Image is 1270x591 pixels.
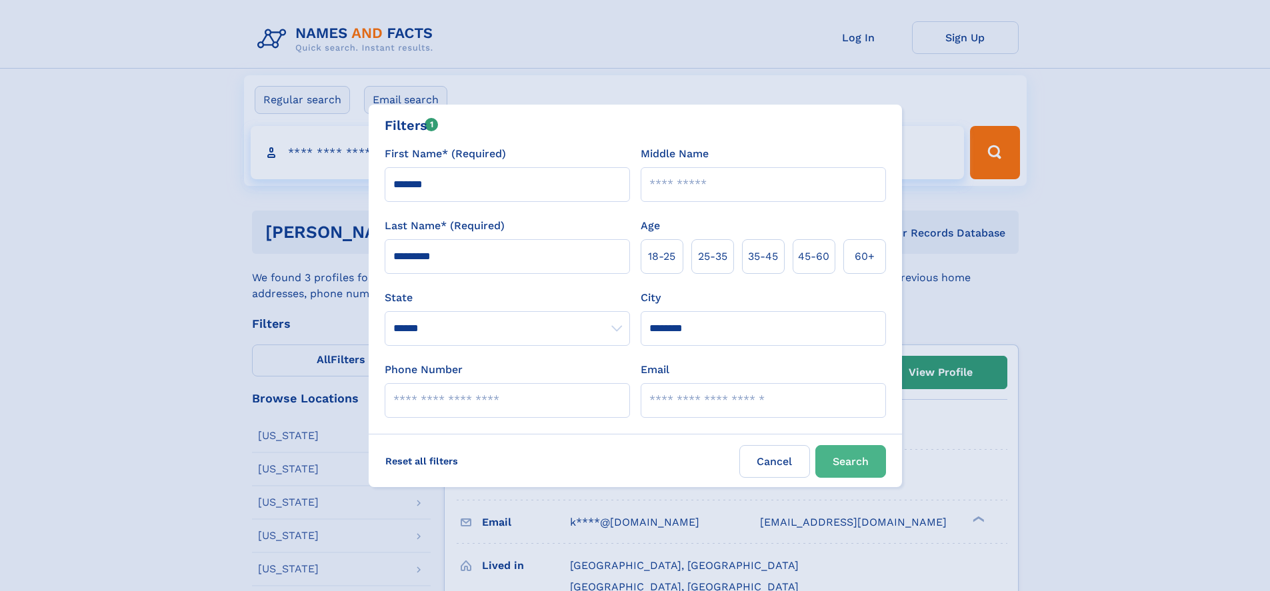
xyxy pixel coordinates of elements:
label: Age [641,218,660,234]
label: Reset all filters [377,445,467,477]
span: 60+ [855,249,875,265]
label: City [641,290,661,306]
label: First Name* (Required) [385,146,506,162]
label: Last Name* (Required) [385,218,505,234]
div: Filters [385,115,439,135]
label: Cancel [739,445,810,478]
span: 35‑45 [748,249,778,265]
button: Search [815,445,886,478]
label: State [385,290,630,306]
span: 45‑60 [798,249,829,265]
span: 25‑35 [698,249,727,265]
span: 18‑25 [648,249,675,265]
label: Email [641,362,669,378]
label: Phone Number [385,362,463,378]
label: Middle Name [641,146,709,162]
